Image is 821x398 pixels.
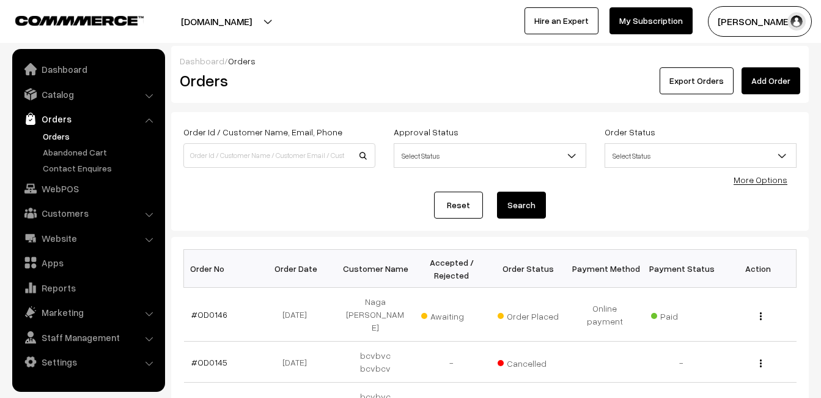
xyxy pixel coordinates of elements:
label: Approval Status [394,126,458,138]
a: Staff Management [15,326,161,348]
td: [DATE] [260,288,337,342]
th: Payment Method [567,250,643,288]
td: Naga [PERSON_NAME] [337,288,413,342]
img: user [787,12,806,31]
a: Reset [434,192,483,219]
td: [DATE] [260,342,337,383]
input: Order Id / Customer Name / Customer Email / Customer Phone [183,143,375,168]
span: Cancelled [498,354,559,370]
a: Dashboard [15,58,161,80]
span: Select Status [605,143,797,168]
a: #OD0145 [191,357,227,367]
th: Action [720,250,796,288]
a: Abandoned Cart [40,146,161,159]
a: COMMMERCE [15,12,122,27]
img: Menu [760,312,762,320]
span: Orders [228,56,256,66]
th: Payment Status [643,250,720,288]
a: Orders [40,130,161,143]
a: My Subscription [609,7,693,34]
a: Catalog [15,83,161,105]
th: Accepted / Rejected [413,250,490,288]
label: Order Status [605,126,655,138]
td: bcvbvc bcvbcv [337,342,413,383]
th: Customer Name [337,250,413,288]
a: Orders [15,108,161,130]
th: Order No [184,250,260,288]
span: Select Status [394,145,585,167]
a: #OD0146 [191,309,227,320]
th: Order Status [490,250,567,288]
a: Contact Enquires [40,162,161,175]
button: [PERSON_NAME] [708,6,812,37]
a: More Options [734,175,787,185]
img: Menu [760,359,762,367]
a: WebPOS [15,178,161,200]
label: Order Id / Customer Name, Email, Phone [183,126,342,138]
a: Add Order [742,67,800,94]
a: Reports [15,277,161,299]
td: - [643,342,720,383]
span: Select Status [605,145,796,167]
button: [DOMAIN_NAME] [138,6,295,37]
th: Order Date [260,250,337,288]
td: Online payment [567,288,643,342]
img: COMMMERCE [15,16,144,25]
a: Settings [15,351,161,373]
span: Select Status [394,143,586,168]
span: Awaiting [421,307,482,323]
a: Website [15,227,161,249]
button: Export Orders [660,67,734,94]
a: Dashboard [180,56,224,66]
a: Customers [15,202,161,224]
span: Paid [651,307,712,323]
h2: Orders [180,71,374,90]
span: Order Placed [498,307,559,323]
td: - [413,342,490,383]
div: / [180,54,800,67]
a: Apps [15,252,161,274]
a: Hire an Expert [525,7,598,34]
a: Marketing [15,301,161,323]
button: Search [497,192,546,219]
